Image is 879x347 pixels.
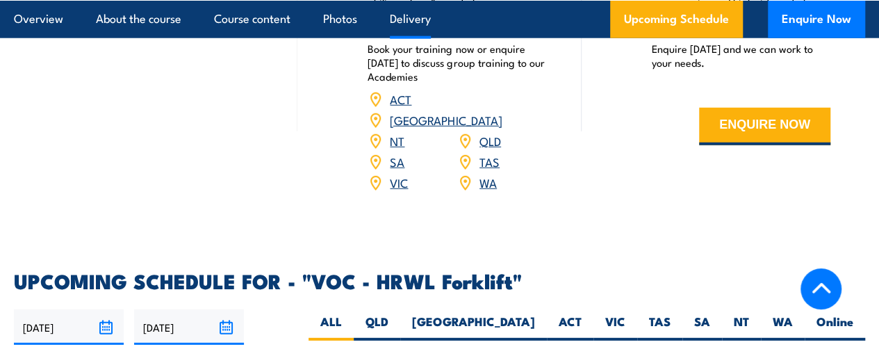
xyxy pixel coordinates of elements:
label: NT [722,314,761,341]
p: Book your training now or enquire [DATE] to discuss group training to our Academies [368,42,546,83]
a: TAS [479,153,500,170]
a: [GEOGRAPHIC_DATA] [390,111,502,128]
label: SA [682,314,722,341]
input: From date [14,309,124,345]
a: WA [479,174,497,191]
label: TAS [637,314,682,341]
label: ALL [309,314,354,341]
a: QLD [479,132,501,149]
label: VIC [593,314,637,341]
a: SA [390,153,404,170]
a: NT [390,132,404,149]
label: Online [805,314,865,341]
a: ACT [390,90,411,107]
label: QLD [354,314,400,341]
label: [GEOGRAPHIC_DATA] [400,314,547,341]
p: Enquire [DATE] and we can work to your needs. [652,42,830,70]
input: To date [134,309,244,345]
h2: UPCOMING SCHEDULE FOR - "VOC - HRWL Forklift" [14,271,865,289]
label: WA [761,314,805,341]
button: ENQUIRE NOW [699,108,830,145]
a: VIC [390,174,408,191]
label: ACT [547,314,593,341]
